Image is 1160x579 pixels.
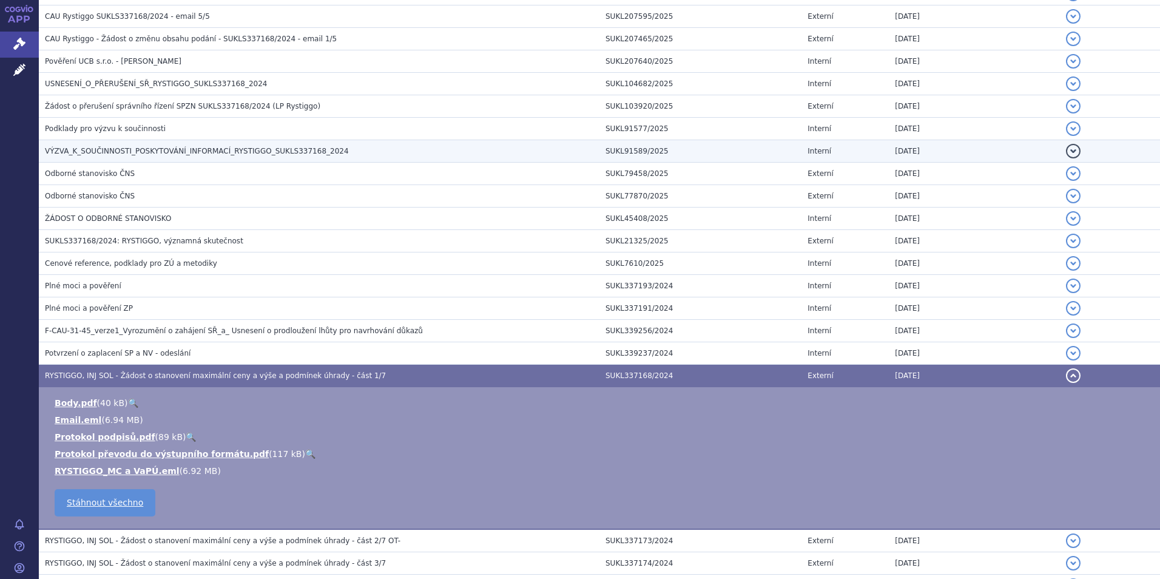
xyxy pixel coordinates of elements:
button: detail [1066,279,1081,293]
span: RYSTIGGO, INJ SOL - Žádost o stanovení maximální ceny a výše a podmínek úhrady - část 2/7 OT- [45,537,400,545]
span: SUKLS337168/2024: RYSTIGGO, významná skutečnost [45,237,243,245]
span: ŽÁDOST O ODBORNÉ STANOVISKO [45,214,171,223]
li: ( ) [55,465,1148,477]
span: Interní [808,259,831,268]
button: detail [1066,234,1081,248]
td: [DATE] [889,230,1059,252]
td: SUKL337193/2024 [599,275,801,297]
span: Interní [808,57,831,66]
a: Protokol převodu do výstupního formátu.pdf [55,449,269,459]
span: 6.92 MB [183,466,217,476]
span: Interní [808,304,831,313]
span: 6.94 MB [105,415,140,425]
span: Externí [808,237,833,245]
button: detail [1066,166,1081,181]
td: SUKL337174/2024 [599,552,801,575]
td: SUKL91589/2025 [599,140,801,163]
span: CAU Rystiggo SUKLS337168/2024 - email 5/5 [45,12,210,21]
span: Interní [808,327,831,335]
a: 🔍 [186,432,196,442]
span: Odborné stanovisko ČNS [45,192,135,200]
span: 89 kB [158,432,183,442]
td: [DATE] [889,118,1059,140]
button: detail [1066,556,1081,571]
td: [DATE] [889,95,1059,118]
td: [DATE] [889,185,1059,208]
td: [DATE] [889,208,1059,230]
td: [DATE] [889,320,1059,342]
span: F-CAU-31-45_verze1_Vyrozumění o zahájení SŘ_a_ Usnesení o prodloužení lhůty pro navrhování důkazů [45,327,423,335]
td: SUKL207465/2025 [599,28,801,50]
span: Interní [808,124,831,133]
a: 🔍 [305,449,315,459]
td: [DATE] [889,140,1059,163]
button: detail [1066,121,1081,136]
button: detail [1066,9,1081,24]
span: Externí [808,537,833,545]
a: 🔍 [128,398,138,408]
span: VÝZVA_K_SOUČINNOSTI_POSKYTOVÁNÍ_INFORMACÍ_RYSTIGGO_SUKLS337168_2024 [45,147,349,155]
td: [DATE] [889,5,1059,28]
span: Interní [808,282,831,290]
span: Interní [808,80,831,88]
span: Externí [808,102,833,110]
td: SUKL77870/2025 [599,185,801,208]
td: SUKL104682/2025 [599,73,801,95]
span: Interní [808,349,831,357]
span: Potvrzení o zaplacení SP a NV - odeslání [45,349,191,357]
td: [DATE] [889,28,1059,50]
span: Podklady pro výzvu k součinnosti [45,124,166,133]
span: 117 kB [272,449,302,459]
span: Pověření UCB s.r.o. - Andrea Pošívalová [45,57,181,66]
button: detail [1066,189,1081,203]
button: detail [1066,301,1081,316]
button: detail [1066,323,1081,338]
li: ( ) [55,448,1148,460]
li: ( ) [55,414,1148,426]
a: Stáhnout všechno [55,489,155,516]
span: RYSTIGGO, INJ SOL - Žádost o stanovení maximální ceny a výše a podmínek úhrady - část 1/7 [45,371,386,380]
td: [DATE] [889,365,1059,387]
td: SUKL91577/2025 [599,118,801,140]
li: ( ) [55,397,1148,409]
td: SUKL45408/2025 [599,208,801,230]
span: Externí [808,371,833,380]
td: SUKL103920/2025 [599,95,801,118]
span: Externí [808,559,833,567]
button: detail [1066,32,1081,46]
a: RYSTIGGO_MC a VaPÚ.eml [55,466,180,476]
td: [DATE] [889,297,1059,320]
button: detail [1066,99,1081,113]
td: [DATE] [889,252,1059,275]
span: Externí [808,35,833,43]
span: Interní [808,147,831,155]
button: detail [1066,144,1081,158]
td: [DATE] [889,529,1059,552]
td: [DATE] [889,275,1059,297]
td: [DATE] [889,342,1059,365]
span: 40 kB [100,398,124,408]
span: Odborné stanovisko ČNS [45,169,135,178]
td: [DATE] [889,50,1059,73]
span: Externí [808,192,833,200]
td: SUKL337168/2024 [599,365,801,387]
td: SUKL7610/2025 [599,252,801,275]
td: SUKL79458/2025 [599,163,801,185]
td: SUKL21325/2025 [599,230,801,252]
span: CAU Rystiggo - Žádost o změnu obsahu podání - SUKLS337168/2024 - email 1/5 [45,35,337,43]
td: SUKL337173/2024 [599,529,801,552]
button: detail [1066,211,1081,226]
button: detail [1066,533,1081,548]
button: detail [1066,54,1081,69]
button: detail [1066,346,1081,361]
span: Žádost o přerušení správního řízení SPZN SUKLS337168/2024 (LP Rystiggo) [45,102,320,110]
td: [DATE] [889,552,1059,575]
td: [DATE] [889,163,1059,185]
td: SUKL337191/2024 [599,297,801,320]
span: Interní [808,214,831,223]
td: SUKL339256/2024 [599,320,801,342]
span: USNESENÍ_O_PŘERUŠENÍ_SŘ_RYSTIGGO_SUKLS337168_2024 [45,80,267,88]
span: Plné moci a pověření [45,282,121,290]
td: SUKL207640/2025 [599,50,801,73]
li: ( ) [55,431,1148,443]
